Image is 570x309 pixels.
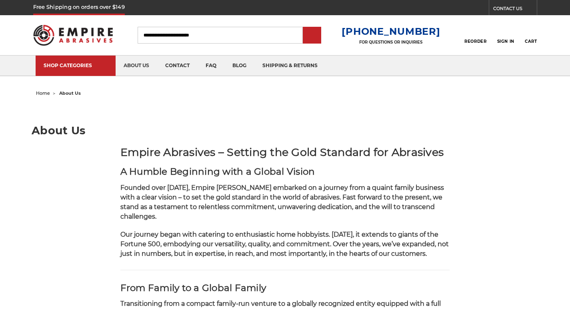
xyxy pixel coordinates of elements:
[157,56,198,76] a: contact
[120,184,444,220] span: Founded over [DATE], Empire [PERSON_NAME] embarked on a journey from a quaint family business wit...
[120,282,266,293] strong: From Family to a Global Family
[464,39,486,44] span: Reorder
[33,20,113,51] img: Empire Abrasives
[198,56,224,76] a: faq
[493,4,537,15] a: CONTACT US
[120,146,444,159] strong: Empire Abrasives – Setting the Gold Standard for Abrasives
[497,39,514,44] span: Sign In
[342,26,440,37] a: [PHONE_NUMBER]
[120,231,449,257] span: Our journey began with catering to enthusiastic home hobbyists. [DATE], it extends to giants of t...
[120,166,315,177] strong: A Humble Beginning with a Global Vision
[36,90,50,96] a: home
[32,125,538,136] h1: About Us
[44,62,108,68] div: SHOP CATEGORIES
[342,40,440,45] p: FOR QUESTIONS OR INQUIRIES
[254,56,326,76] a: shipping & returns
[59,90,81,96] span: about us
[464,26,486,44] a: Reorder
[525,26,537,44] a: Cart
[304,28,320,44] input: Submit
[525,39,537,44] span: Cart
[116,56,157,76] a: about us
[224,56,254,76] a: blog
